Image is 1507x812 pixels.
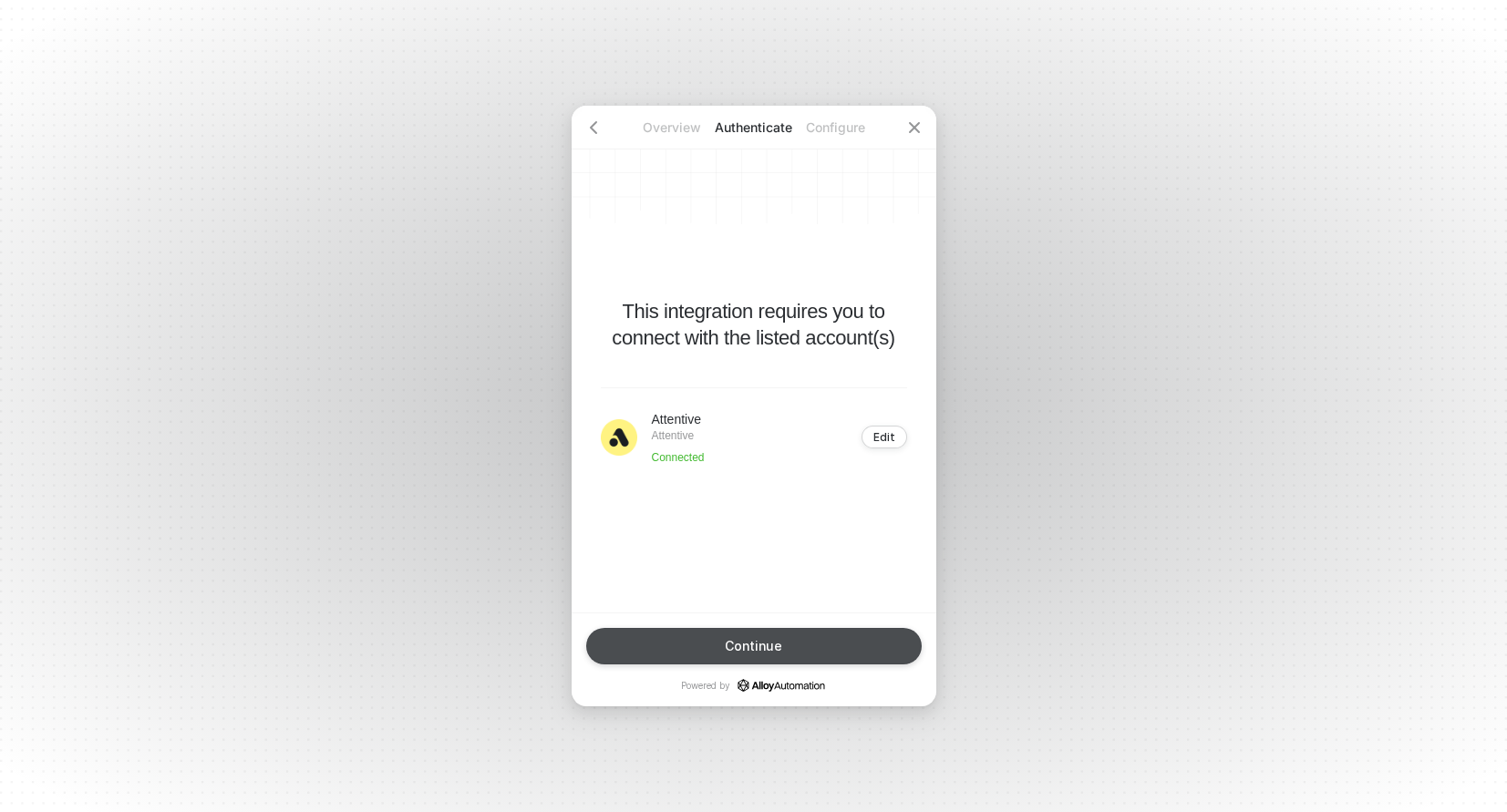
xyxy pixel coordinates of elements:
p: Attentive [652,428,705,443]
div: Edit [873,430,895,444]
button: Edit [862,426,907,448]
span: icon-close [907,120,922,135]
p: Configure [795,118,877,137]
p: Overview [631,118,713,137]
button: Continue [586,628,922,664]
p: Authenticate [713,118,795,137]
p: Connected [652,450,705,465]
div: Continue [725,639,782,653]
span: icon-arrow-left [586,120,601,135]
p: Powered by [681,679,825,692]
img: icon [601,419,637,456]
a: icon-success [738,679,825,692]
p: This integration requires you to connect with the listed account(s) [601,298,907,351]
p: Attentive [652,410,705,428]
